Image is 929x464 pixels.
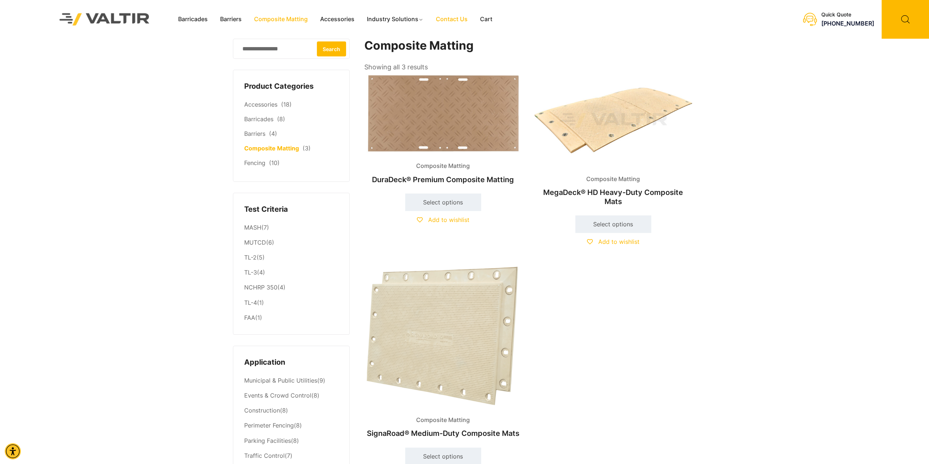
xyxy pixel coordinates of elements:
[417,216,469,223] a: Add to wishlist
[534,184,692,209] h2: MegaDeck® HD Heavy-Duty Composite Mats
[244,239,266,246] a: MUTCD
[244,314,255,321] a: FAA
[277,115,285,123] span: (8)
[5,443,21,459] div: Accessibility Menu
[244,433,338,448] li: (8)
[244,220,338,235] li: (7)
[364,262,522,442] a: Composite MattingSignaRoad® Medium-Duty Composite Mats
[364,39,693,53] h1: Composite Matting
[244,373,338,388] li: (9)
[269,130,277,137] span: (4)
[364,73,522,188] a: Composite MattingDuraDeck® Premium Composite Matting
[244,284,277,291] a: NCHRP 350
[281,101,292,108] span: (18)
[244,377,317,384] a: Municipal & Public Utilities
[821,12,874,18] div: Quick Quote
[244,235,338,250] li: (6)
[244,392,311,399] a: Events & Crowd Control
[248,14,314,25] a: Composite Matting
[314,14,361,25] a: Accessories
[244,254,257,261] a: TL-2
[244,310,338,323] li: (1)
[244,448,338,463] li: (7)
[214,14,248,25] a: Barriers
[244,418,338,433] li: (8)
[317,41,346,56] button: Search
[581,174,645,185] span: Composite Matting
[364,172,522,188] h2: DuraDeck® Premium Composite Matting
[534,73,692,209] a: Composite MattingMegaDeck® HD Heavy-Duty Composite Mats
[244,130,265,137] a: Barriers
[172,14,214,25] a: Barricades
[233,39,350,59] input: Search for:
[244,295,338,310] li: (1)
[269,159,280,166] span: (10)
[303,145,311,152] span: (3)
[244,115,273,123] a: Barricades
[411,415,475,426] span: Composite Matting
[50,4,159,35] img: Valtir Rentals
[244,81,338,92] h4: Product Categories
[411,161,475,172] span: Composite Matting
[244,422,294,429] a: Perimeter Fencing
[587,238,640,245] a: Add to wishlist
[244,145,299,152] a: Composite Matting
[244,204,338,215] h4: Test Criteria
[575,215,651,233] a: Select options for “MegaDeck® HD Heavy-Duty Composite Mats”
[244,269,257,276] a: TL-3
[428,216,469,223] span: Add to wishlist
[244,299,257,306] a: TL-4
[405,193,481,211] a: Select options for “DuraDeck® Premium Composite Matting”
[244,357,338,368] h4: Application
[364,425,522,441] h2: SignaRoad® Medium-Duty Composite Mats
[244,452,285,459] a: Traffic Control
[244,388,338,403] li: (8)
[244,250,338,265] li: (5)
[474,14,499,25] a: Cart
[598,238,640,245] span: Add to wishlist
[244,403,338,418] li: (8)
[244,280,338,295] li: (4)
[244,265,338,280] li: (4)
[244,224,261,231] a: MASH
[430,14,474,25] a: Contact Us
[364,61,428,73] p: Showing all 3 results
[244,101,277,108] a: Accessories
[821,20,874,27] a: call (888) 496-3625
[244,159,265,166] a: Fencing
[361,14,430,25] a: Industry Solutions
[244,437,291,444] a: Parking Facilities
[244,407,280,414] a: Construction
